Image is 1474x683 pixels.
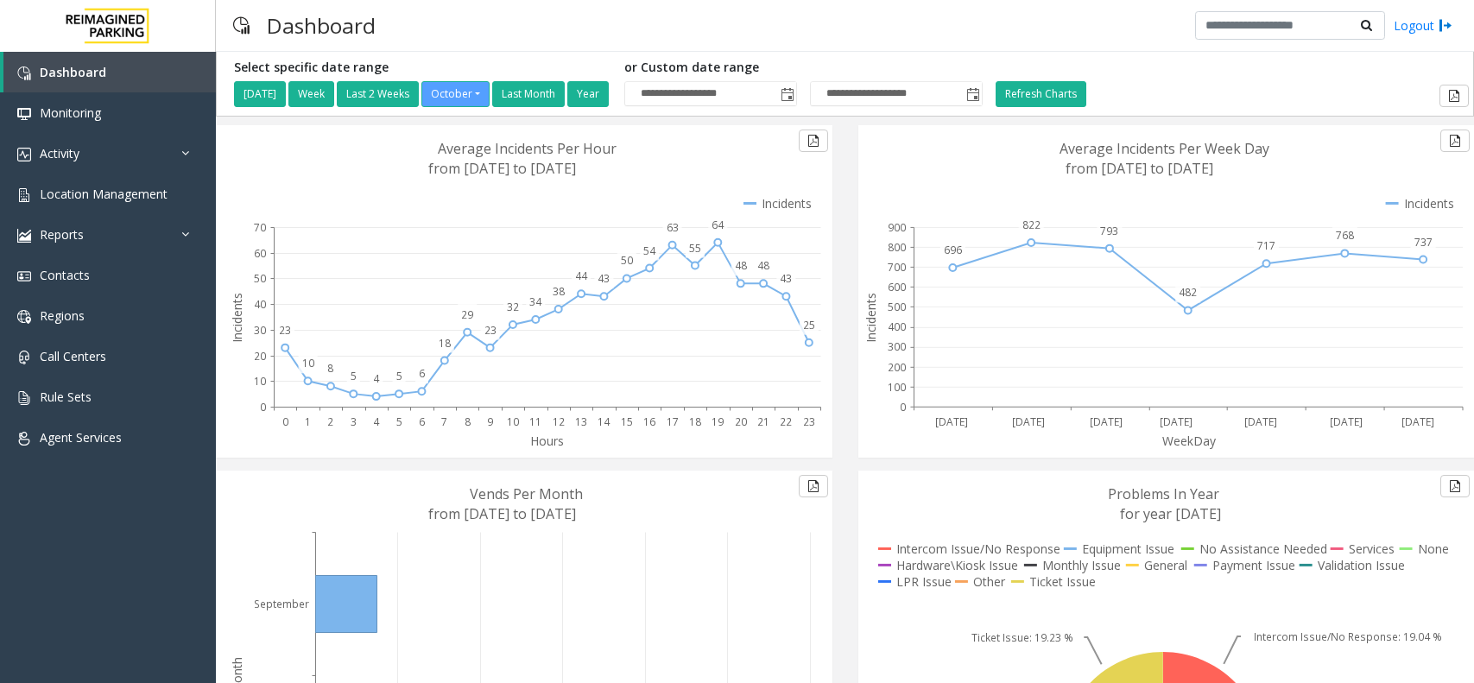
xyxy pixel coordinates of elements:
[40,348,106,364] span: Call Centers
[17,269,31,283] img: 'icon'
[643,243,656,258] text: 54
[1439,16,1452,35] img: logout
[1022,218,1040,232] text: 822
[1100,224,1118,238] text: 793
[621,253,633,268] text: 50
[888,260,906,275] text: 700
[487,414,493,429] text: 9
[1162,433,1217,449] text: WeekDay
[419,366,425,381] text: 6
[254,246,266,261] text: 60
[233,4,250,47] img: pageIcon
[484,323,497,338] text: 23
[17,107,31,121] img: 'icon'
[1330,414,1363,429] text: [DATE]
[234,81,286,107] button: [DATE]
[288,81,334,107] button: Week
[40,226,84,243] span: Reports
[492,81,565,107] button: Last Month
[40,307,85,324] span: Regions
[689,241,701,256] text: 55
[1254,629,1442,644] text: Intercom Issue/No Response: 19.04 %
[553,284,565,299] text: 38
[934,414,967,429] text: [DATE]
[254,297,266,312] text: 40
[258,4,384,47] h3: Dashboard
[254,271,266,286] text: 50
[428,504,576,523] text: from [DATE] to [DATE]
[780,271,792,286] text: 43
[438,139,617,158] text: Average Incidents Per Hour
[530,433,564,449] text: Hours
[17,391,31,405] img: 'icon'
[282,414,288,429] text: 0
[305,414,311,429] text: 1
[888,280,906,294] text: 600
[888,320,906,335] text: 400
[254,597,309,611] text: September
[712,218,724,232] text: 64
[40,389,92,405] span: Rule Sets
[529,414,541,429] text: 11
[863,293,879,343] text: Incidents
[373,371,380,386] text: 4
[1179,286,1197,300] text: 482
[1011,414,1044,429] text: [DATE]
[1090,414,1123,429] text: [DATE]
[1336,229,1354,243] text: 768
[17,66,31,80] img: 'icon'
[1414,235,1433,250] text: 737
[470,484,583,503] text: Vends Per Month
[735,258,747,273] text: 48
[428,159,576,178] text: from [DATE] to [DATE]
[17,188,31,202] img: 'icon'
[621,414,633,429] text: 15
[689,414,701,429] text: 18
[279,323,291,338] text: 23
[598,414,610,429] text: 14
[963,82,982,106] span: Toggle popup
[888,240,906,255] text: 800
[777,82,796,106] span: Toggle popup
[799,130,828,152] button: Export to pdf
[441,414,447,429] text: 7
[3,52,216,92] a: Dashboard
[439,336,451,351] text: 18
[254,374,266,389] text: 10
[373,414,380,429] text: 4
[461,307,473,322] text: 29
[757,258,769,273] text: 48
[996,81,1086,107] button: Refresh Charts
[1160,414,1192,429] text: [DATE]
[17,310,31,324] img: 'icon'
[888,340,906,355] text: 300
[419,414,425,429] text: 6
[757,414,769,429] text: 21
[507,414,519,429] text: 10
[1440,130,1470,152] button: Export to pdf
[1394,16,1452,35] a: Logout
[943,243,961,257] text: 696
[1108,484,1219,503] text: Problems In Year
[327,361,333,376] text: 8
[40,104,101,121] span: Monitoring
[803,318,815,332] text: 25
[17,432,31,446] img: 'icon'
[465,414,471,429] text: 8
[712,414,724,429] text: 19
[900,400,906,414] text: 0
[735,414,747,429] text: 20
[17,148,31,161] img: 'icon'
[507,300,519,314] text: 32
[254,349,266,364] text: 20
[40,429,122,446] span: Agent Services
[396,414,402,429] text: 5
[1120,504,1221,523] text: for year [DATE]
[643,414,655,429] text: 16
[667,220,679,235] text: 63
[327,414,333,429] text: 2
[421,81,490,107] button: October
[624,60,983,75] h5: or Custom date range
[17,229,31,243] img: 'icon'
[337,81,419,107] button: Last 2 Weeks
